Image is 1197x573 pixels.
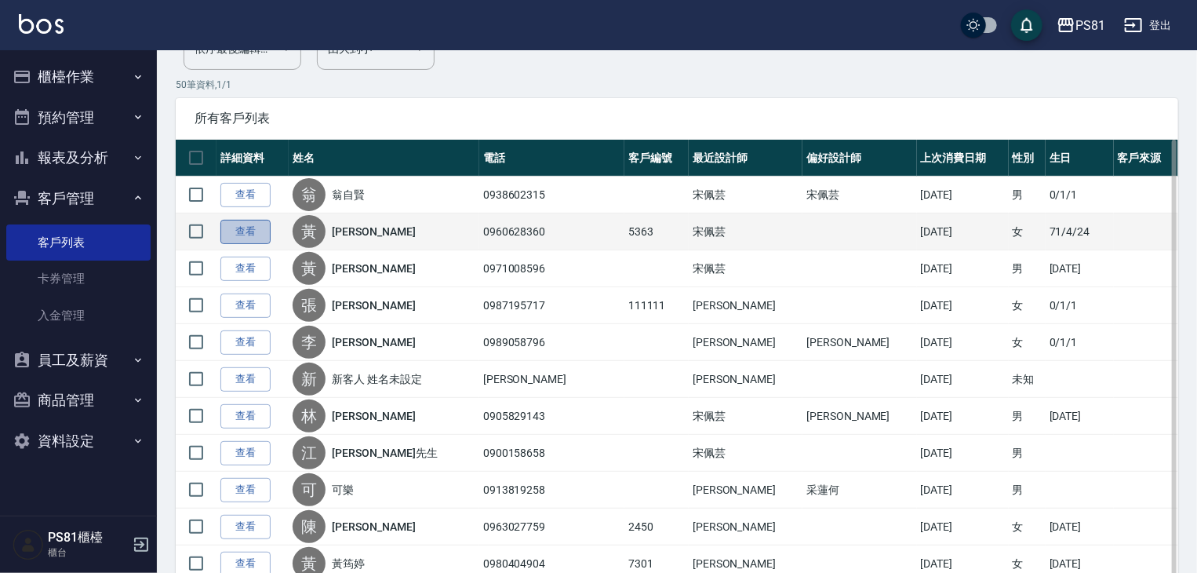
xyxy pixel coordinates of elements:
button: save [1011,9,1042,41]
td: [DATE] [917,361,1009,398]
a: [PERSON_NAME] [332,334,415,350]
th: 姓名 [289,140,479,177]
td: 宋佩芸 [689,398,802,435]
button: 登出 [1118,11,1178,40]
a: 查看 [220,441,271,465]
div: PS81 [1075,16,1105,35]
td: 宋佩芸 [689,214,802,250]
td: [PERSON_NAME] [689,287,802,324]
div: 翁 [293,178,326,211]
a: 入金管理 [6,297,151,334]
td: 0971008596 [479,250,624,287]
h5: PS81櫃檯 [48,530,128,546]
div: 可 [293,473,326,506]
td: 男 [1009,250,1046,287]
td: 男 [1009,472,1046,509]
span: 所有客戶列表 [195,111,1159,126]
td: [DATE] [917,509,1009,546]
a: [PERSON_NAME] [332,297,415,313]
a: 查看 [220,220,271,244]
td: 0960628360 [479,214,624,250]
a: 客戶列表 [6,224,151,261]
td: [DATE] [1046,250,1114,287]
td: 女 [1009,214,1046,250]
td: 5363 [624,214,689,250]
td: [PERSON_NAME] [689,361,802,398]
a: 查看 [220,294,271,318]
td: 男 [1009,177,1046,214]
td: [PERSON_NAME] [802,324,916,361]
a: [PERSON_NAME] [332,261,415,276]
th: 客戶來源 [1114,140,1178,177]
th: 電話 [479,140,624,177]
div: 張 [293,289,326,322]
a: 黃筠婷 [332,556,365,571]
td: [DATE] [1046,509,1114,546]
button: 預約管理 [6,97,151,138]
a: 翁自賢 [332,187,365,203]
td: [DATE] [917,435,1009,472]
img: Logo [19,14,64,34]
th: 生日 [1046,140,1114,177]
a: [PERSON_NAME] [332,408,415,424]
div: 江 [293,436,326,469]
td: 宋佩芸 [689,435,802,472]
td: [DATE] [917,398,1009,435]
div: 李 [293,326,326,359]
td: 宋佩芸 [689,250,802,287]
div: 黃 [293,215,326,248]
button: 櫃檯作業 [6,57,151,97]
td: 71/4/24 [1046,214,1114,250]
td: 0900158658 [479,435,624,472]
td: [PERSON_NAME] [689,324,802,361]
a: 查看 [220,330,271,355]
td: 0963027759 [479,509,624,546]
td: [PERSON_NAME] [689,509,802,546]
a: 查看 [220,478,271,502]
td: 0/1/1 [1046,324,1114,361]
td: [DATE] [917,287,1009,324]
a: 查看 [220,183,271,207]
td: 采蓮何 [802,472,916,509]
td: 宋佩芸 [689,177,802,214]
td: 0938602315 [479,177,624,214]
div: 陳 [293,510,326,543]
td: 未知 [1009,361,1046,398]
button: 資料設定 [6,421,151,462]
th: 最近設計師 [689,140,802,177]
td: [DATE] [1046,398,1114,435]
a: [PERSON_NAME] [332,519,415,535]
td: [PERSON_NAME] [479,361,624,398]
td: 2450 [624,509,689,546]
td: 0/1/1 [1046,177,1114,214]
div: 黃 [293,252,326,285]
a: [PERSON_NAME] [332,224,415,239]
a: 查看 [220,515,271,539]
td: [PERSON_NAME] [689,472,802,509]
a: [PERSON_NAME]先生 [332,445,437,461]
td: [PERSON_NAME] [802,398,916,435]
img: Person [13,529,44,560]
td: [DATE] [917,214,1009,250]
td: 女 [1009,509,1046,546]
td: [DATE] [917,250,1009,287]
td: 男 [1009,398,1046,435]
th: 詳細資料 [216,140,289,177]
a: 新客人 姓名未設定 [332,371,422,387]
th: 客戶編號 [624,140,689,177]
div: 新 [293,363,326,396]
td: 0987195717 [479,287,624,324]
td: 0913819258 [479,472,624,509]
th: 偏好設計師 [802,140,916,177]
button: 員工及薪資 [6,340,151,381]
td: 宋佩芸 [802,177,916,214]
a: 查看 [220,367,271,392]
td: [DATE] [917,324,1009,361]
td: [DATE] [917,177,1009,214]
td: 0989058796 [479,324,624,361]
button: 報表及分析 [6,137,151,178]
td: 女 [1009,324,1046,361]
td: 女 [1009,287,1046,324]
td: 0/1/1 [1046,287,1114,324]
td: 111111 [624,287,689,324]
